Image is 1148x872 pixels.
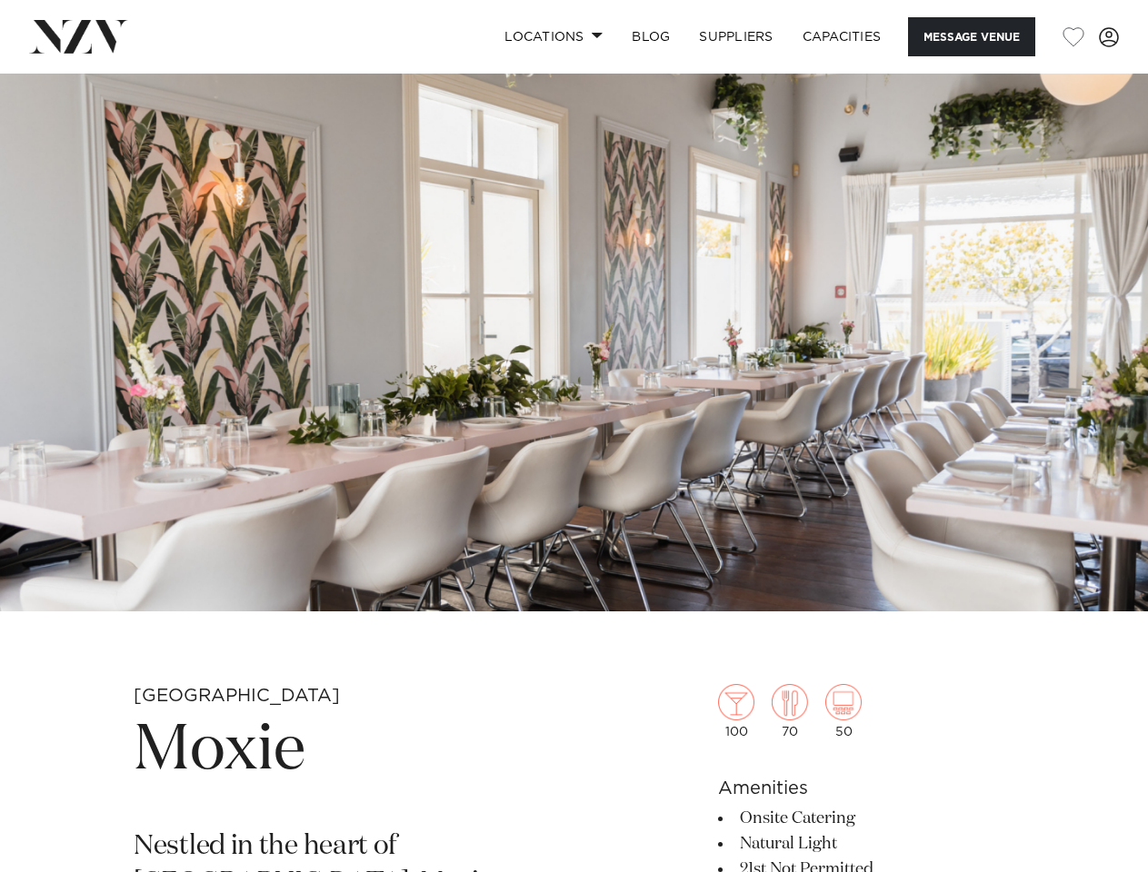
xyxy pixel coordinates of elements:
[684,17,787,56] a: SUPPLIERS
[718,775,1014,802] h6: Amenities
[134,687,340,705] small: [GEOGRAPHIC_DATA]
[718,684,754,720] img: cocktail.png
[134,709,589,793] h1: Moxie
[908,17,1035,56] button: Message Venue
[718,806,1014,831] li: Onsite Catering
[718,684,754,738] div: 100
[617,17,684,56] a: BLOG
[788,17,896,56] a: Capacities
[490,17,617,56] a: Locations
[825,684,862,720] img: theatre.png
[718,831,1014,857] li: Natural Light
[825,684,862,738] div: 50
[772,684,808,738] div: 70
[29,20,128,53] img: nzv-logo.png
[772,684,808,720] img: dining.png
